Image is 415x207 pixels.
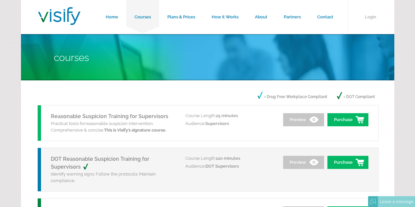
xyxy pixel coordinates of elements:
a: Preview [283,156,324,169]
span: DOT Supervisors [205,164,239,169]
span: 120 minutes [216,156,240,161]
a: Purchase [327,113,368,126]
a: Reasonable Suspicion Training for Supervisors [51,113,168,119]
img: Visify Training [38,7,80,25]
span: Supervisors [205,121,229,126]
p: = DOT Compliant [337,92,375,102]
p: Practical tools for [51,120,176,134]
p: = Drug Free Workplace Compliant [258,92,327,102]
span: reasonable suspicion intervention. Comprehensive & concise. [51,121,166,133]
span: Courses [54,52,89,63]
p: Identify warning signs. Follow the protocols. Maintain compliance. [51,171,176,184]
p: Audience: [185,162,274,170]
a: Purchase [327,156,368,169]
div: Leave a message [378,196,415,207]
a: Visify Training [38,17,80,27]
a: Preview [283,113,324,126]
img: Offline [370,199,376,205]
span: 25 minutes [216,113,238,118]
p: Audience: [185,120,274,128]
p: Course Length: [185,155,274,162]
strong: This is Visify’s signature course. [104,128,166,133]
a: DOT Reasonable Suspicion Training for Supervisors [51,156,149,170]
p: Course Length: [185,112,274,120]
